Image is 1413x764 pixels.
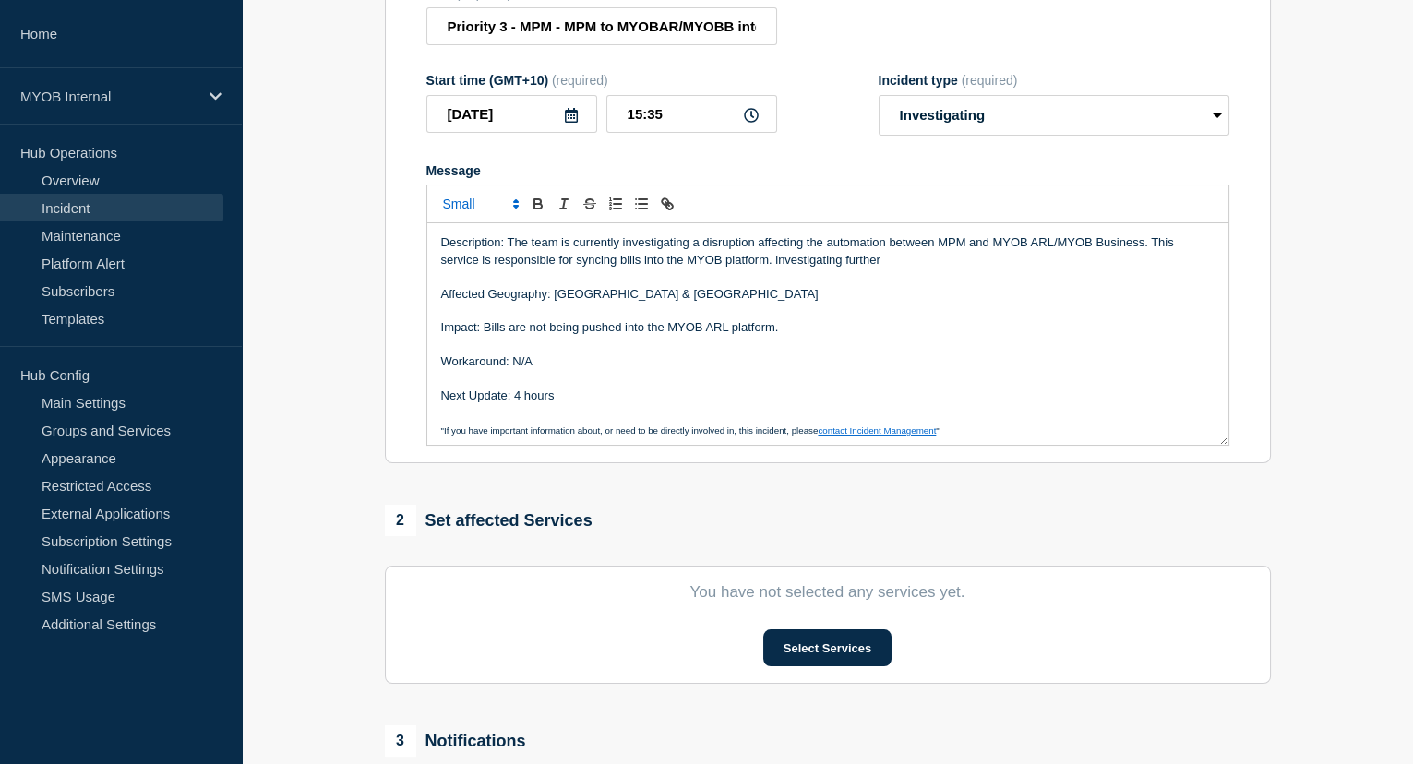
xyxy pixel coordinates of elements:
p: Description: The team is currently investigating a disruption affecting the automation between MP... [441,234,1215,269]
input: Title [426,7,777,45]
span: 2 [385,505,416,536]
span: (required) [552,73,608,88]
button: Select Services [763,629,892,666]
button: Toggle bold text [525,193,551,215]
span: "If you have important information about, or need to be directly involved in, this incident, please [441,425,819,436]
div: Message [427,223,1228,445]
button: Toggle bulleted list [629,193,654,215]
select: Incident type [879,95,1229,136]
p: Impact: Bills are not being pushed into the MYOB ARL platform. [441,319,1215,336]
span: (required) [962,73,1018,88]
input: YYYY-MM-DD [426,95,597,133]
button: Toggle ordered list [603,193,629,215]
span: Font size [435,193,525,215]
p: MYOB Internal [20,89,198,104]
div: Message [426,163,1229,178]
p: Workaround: N/A [441,353,1215,370]
div: Incident type [879,73,1229,88]
div: Notifications [385,725,526,757]
button: Toggle strikethrough text [577,193,603,215]
p: Next Update: 4 hours [441,388,1215,404]
span: 3 [385,725,416,757]
div: Set affected Services [385,505,593,536]
p: Affected Geography: [GEOGRAPHIC_DATA] & [GEOGRAPHIC_DATA] [441,286,1215,303]
div: Start time (GMT+10) [426,73,777,88]
a: contact Incident Management [818,425,936,436]
button: Toggle italic text [551,193,577,215]
button: Toggle link [654,193,680,215]
input: HH:MM [606,95,777,133]
p: You have not selected any services yet. [426,583,1229,602]
span: " [936,425,939,436]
